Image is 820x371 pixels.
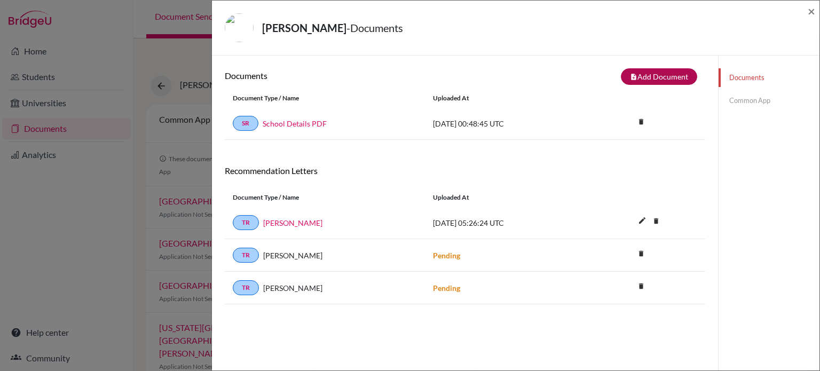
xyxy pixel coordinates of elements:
[630,73,637,81] i: note_add
[633,247,649,262] a: delete
[425,193,585,202] div: Uploaded at
[633,246,649,262] i: delete
[633,278,649,294] i: delete
[425,93,585,103] div: Uploaded at
[233,215,259,230] a: TR
[233,280,259,295] a: TR
[433,218,504,227] span: [DATE] 05:26:24 UTC
[225,165,705,176] h6: Recommendation Letters
[633,115,649,130] a: delete
[346,21,403,34] span: - Documents
[233,248,259,263] a: TR
[648,215,664,229] a: delete
[648,213,664,229] i: delete
[433,283,460,293] strong: Pending
[633,114,649,130] i: delete
[808,5,815,18] button: Close
[808,3,815,19] span: ×
[633,214,651,230] button: edit
[719,68,819,87] a: Documents
[225,193,425,202] div: Document Type / Name
[633,280,649,294] a: delete
[425,118,585,129] div: [DATE] 00:48:45 UTC
[263,250,322,261] span: [PERSON_NAME]
[262,21,346,34] strong: [PERSON_NAME]
[621,68,697,85] button: note_addAdd Document
[433,251,460,260] strong: Pending
[225,70,465,81] h6: Documents
[263,282,322,294] span: [PERSON_NAME]
[263,118,327,129] a: School Details PDF
[263,217,322,228] a: [PERSON_NAME]
[233,116,258,131] a: SR
[225,93,425,103] div: Document Type / Name
[719,91,819,110] a: Common App
[634,212,651,229] i: edit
